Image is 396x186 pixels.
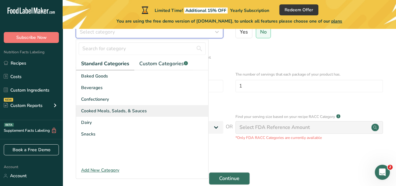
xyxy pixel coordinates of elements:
[239,124,310,131] div: Select FDA Reference Amount
[184,8,228,13] span: Additional 15% OFF
[81,119,92,126] span: Dairy
[226,123,233,141] span: OR
[230,8,269,13] span: Yearly Subscription
[81,60,129,67] span: Standard Categories
[375,165,390,180] iframe: Intercom live chat
[4,144,59,155] a: Book a Free Demo
[4,102,43,109] div: Custom Reports
[285,7,313,13] span: Redeem Offer
[235,135,383,141] p: *Only FDA RACC Categories are currently available
[209,172,250,185] button: Continue
[279,4,318,15] button: Redeem Offer
[116,18,342,24] span: You are using the free demo version of [DOMAIN_NAME], to unlock all features please choose one of...
[140,6,269,14] div: Limited Time!
[81,108,147,114] span: Cooked Meals, Salads, & Sauces
[81,84,103,91] span: Beverages
[235,114,335,120] p: Find your serving size based on your recipe RACC Category
[4,32,59,43] button: Subscribe Now
[76,167,208,173] div: Add New Category
[219,175,239,182] span: Continue
[260,29,267,35] span: No
[16,34,47,41] span: Subscribe Now
[81,96,109,103] span: Confectionery
[76,26,223,38] button: Select category
[240,29,248,35] span: Yes
[4,98,13,102] div: NEW
[80,28,115,36] span: Select category
[388,165,393,170] span: 2
[79,42,206,55] input: Search for category
[331,18,342,24] span: plans
[139,60,188,67] span: Custom Categories
[81,73,108,79] span: Baked Goods
[4,123,14,127] div: BETA
[81,131,95,137] span: Snacks
[235,72,383,77] p: The number of servings that each package of your product has.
